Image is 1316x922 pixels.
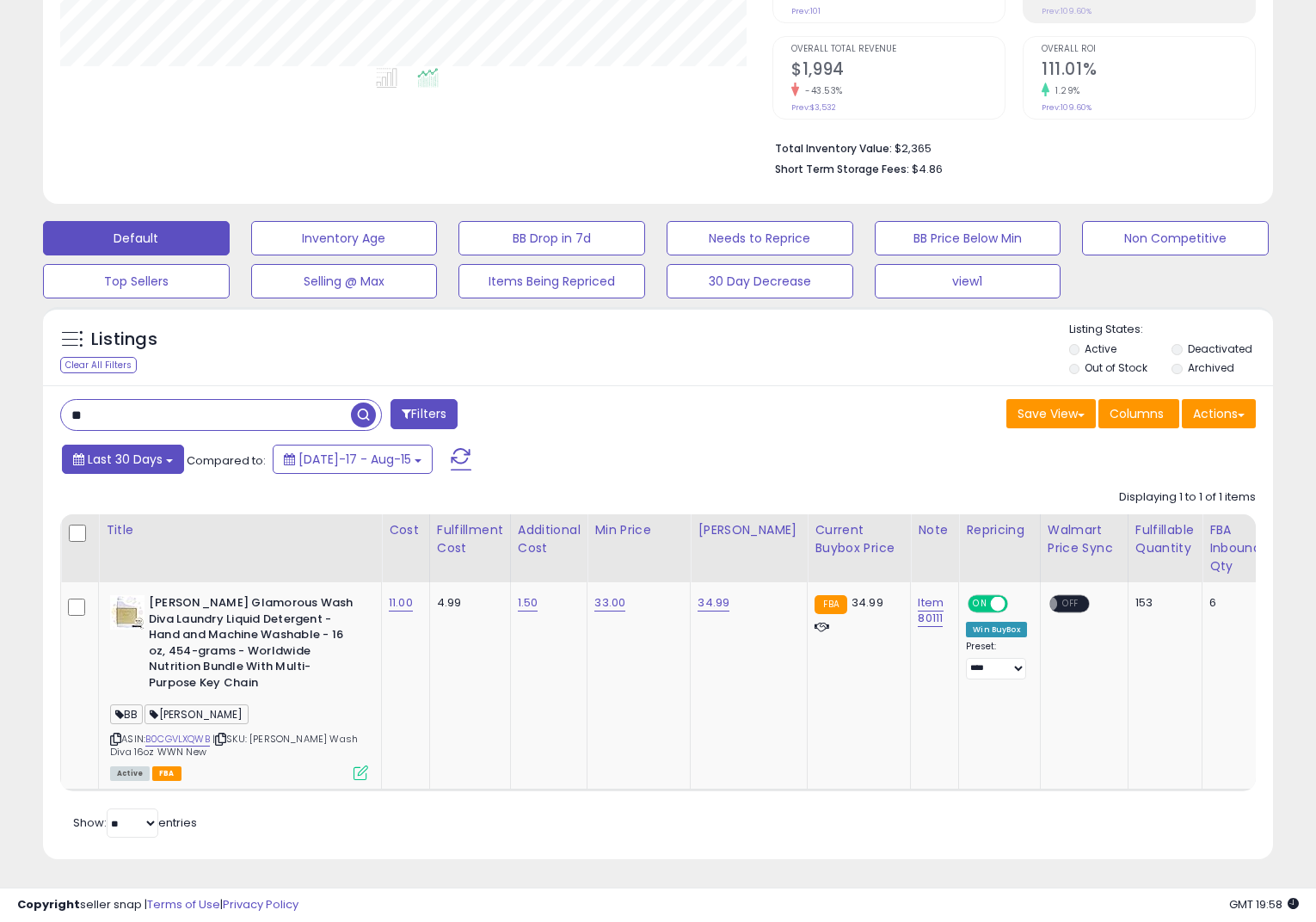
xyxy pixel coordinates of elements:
[698,594,729,612] a: 34.99
[518,521,581,557] div: Additional Cost
[110,595,145,630] img: 416EU+iyyrL._SL40_.jpg
[437,595,497,611] div: 4.99
[594,594,625,612] a: 33.00
[518,594,538,612] a: 1.50
[1209,521,1261,575] div: FBA inbound Qty
[969,597,991,612] span: ON
[698,521,800,539] div: [PERSON_NAME]
[1005,597,1033,612] span: OFF
[966,521,1033,539] div: Repricing
[152,766,181,781] span: FBA
[437,521,503,557] div: Fulfillment Cost
[223,896,298,913] a: Privacy Policy
[147,896,220,913] a: Terms of Use
[145,732,210,747] a: B0CGVLXQWB
[1135,595,1189,611] div: 153
[110,704,143,724] span: BB
[110,766,150,781] span: All listings currently available for purchase on Amazon
[17,896,80,913] strong: Copyright
[17,897,298,913] div: seller snap | |
[1135,521,1195,557] div: Fulfillable Quantity
[815,595,846,614] small: FBA
[110,595,368,778] div: ASIN:
[149,595,358,695] b: [PERSON_NAME] Glamorous Wash Diva Laundry Liquid Detergent - Hand and Machine Washable - 16 oz, 4...
[815,521,903,557] div: Current Buybox Price
[1209,595,1255,611] div: 6
[389,521,422,539] div: Cost
[918,594,944,627] a: Item 80111
[1229,896,1299,913] span: 2025-09-15 19:58 GMT
[389,594,413,612] a: 11.00
[918,521,951,539] div: Note
[73,814,197,831] span: Show: entries
[1048,521,1121,557] div: Walmart Price Sync
[966,641,1027,679] div: Preset:
[852,594,883,611] span: 34.99
[1057,597,1085,612] span: OFF
[594,521,683,539] div: Min Price
[110,732,358,758] span: | SKU: [PERSON_NAME] Wash Diva 16oz WWN New
[145,704,248,724] span: [PERSON_NAME]
[966,622,1027,637] div: Win BuyBox
[106,521,374,539] div: Title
